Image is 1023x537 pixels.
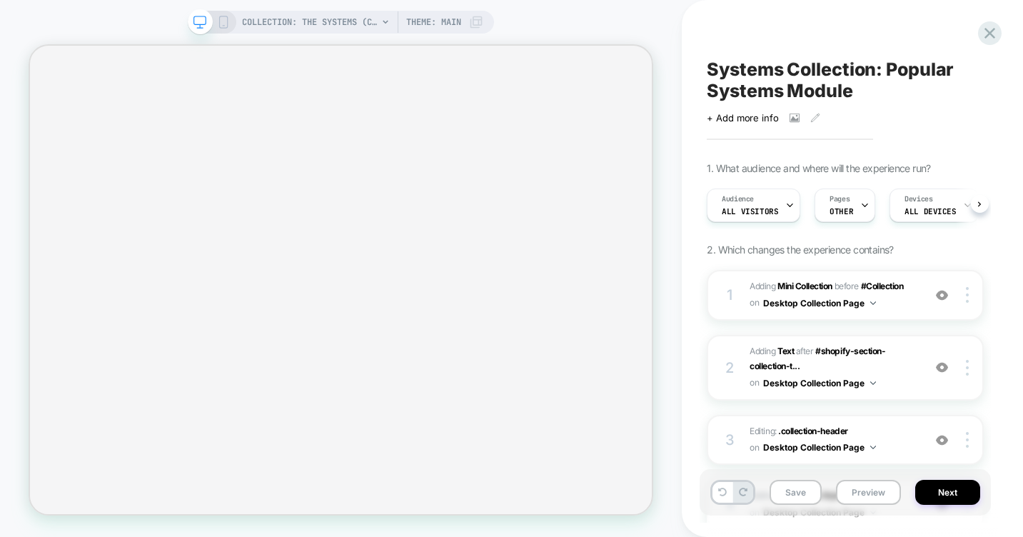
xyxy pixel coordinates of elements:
[707,162,930,174] span: 1. What audience and where will the experience run?
[707,112,778,124] span: + Add more info
[777,346,794,356] b: Text
[830,206,853,216] span: OTHER
[936,289,948,301] img: crossed eye
[750,281,832,291] span: Adding
[750,346,885,372] span: #shopify-section-collection-t...
[778,426,848,436] span: .collection-header
[870,301,876,305] img: down arrow
[936,361,948,373] img: crossed eye
[835,281,859,291] span: BEFORE
[722,282,737,308] div: 1
[861,281,904,291] span: #Collection
[763,294,876,312] button: Desktop Collection Page
[722,427,737,453] div: 3
[750,295,759,311] span: on
[750,423,916,457] span: Editing :
[750,375,759,391] span: on
[242,11,378,34] span: COLLECTION: The Systems (Category)
[722,194,754,204] span: Audience
[904,206,956,216] span: ALL DEVICES
[707,244,893,256] span: 2. Which changes the experience contains?
[722,355,737,381] div: 2
[763,438,876,456] button: Desktop Collection Page
[707,59,984,101] span: Systems Collection: Popular Systems Module
[770,480,822,505] button: Save
[966,432,969,448] img: close
[870,381,876,385] img: down arrow
[904,194,932,204] span: Devices
[722,206,778,216] span: All Visitors
[966,360,969,376] img: close
[750,346,794,356] span: Adding
[915,480,980,505] button: Next
[777,281,832,291] b: Mini Collection
[796,346,814,356] span: AFTER
[870,446,876,449] img: down arrow
[406,11,461,34] span: Theme: MAIN
[750,440,759,456] span: on
[830,194,850,204] span: Pages
[966,287,969,303] img: close
[763,374,876,392] button: Desktop Collection Page
[836,480,901,505] button: Preview
[936,434,948,446] img: crossed eye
